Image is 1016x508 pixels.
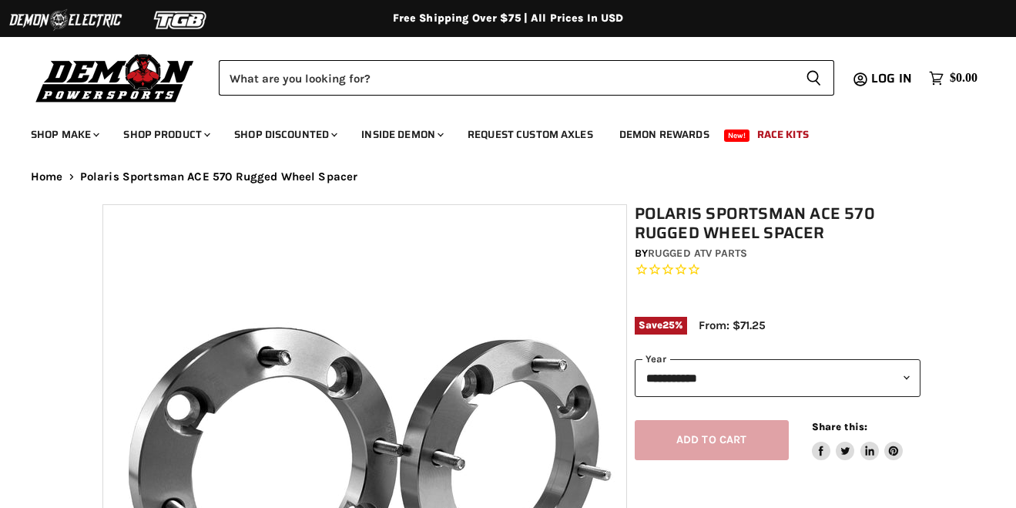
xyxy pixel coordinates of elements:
form: Product [219,60,834,96]
select: year [635,359,921,397]
img: Demon Powersports [31,50,200,105]
span: Save % [635,317,687,334]
span: From: $71.25 [699,318,766,332]
a: Shop Make [19,119,109,150]
span: Share this: [812,421,867,432]
a: $0.00 [921,67,985,89]
a: Shop Discounted [223,119,347,150]
a: Race Kits [746,119,820,150]
span: Polaris Sportsman ACE 570 Rugged Wheel Spacer [80,170,358,183]
img: TGB Logo 2 [123,5,239,35]
a: Log in [864,72,921,86]
a: Demon Rewards [608,119,721,150]
span: $0.00 [950,71,977,86]
img: Demon Electric Logo 2 [8,5,123,35]
a: Rugged ATV Parts [648,247,747,260]
aside: Share this: [812,420,904,461]
span: Log in [871,69,912,88]
span: 25 [662,319,675,331]
input: Search [219,60,793,96]
a: Home [31,170,63,183]
h1: Polaris Sportsman ACE 570 Rugged Wheel Spacer [635,204,921,243]
div: by [635,245,921,262]
a: Request Custom Axles [456,119,605,150]
a: Shop Product [112,119,220,150]
button: Search [793,60,834,96]
ul: Main menu [19,113,974,150]
a: Inside Demon [350,119,453,150]
span: New! [724,130,750,142]
span: Rated 0.0 out of 5 stars 0 reviews [635,262,921,278]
